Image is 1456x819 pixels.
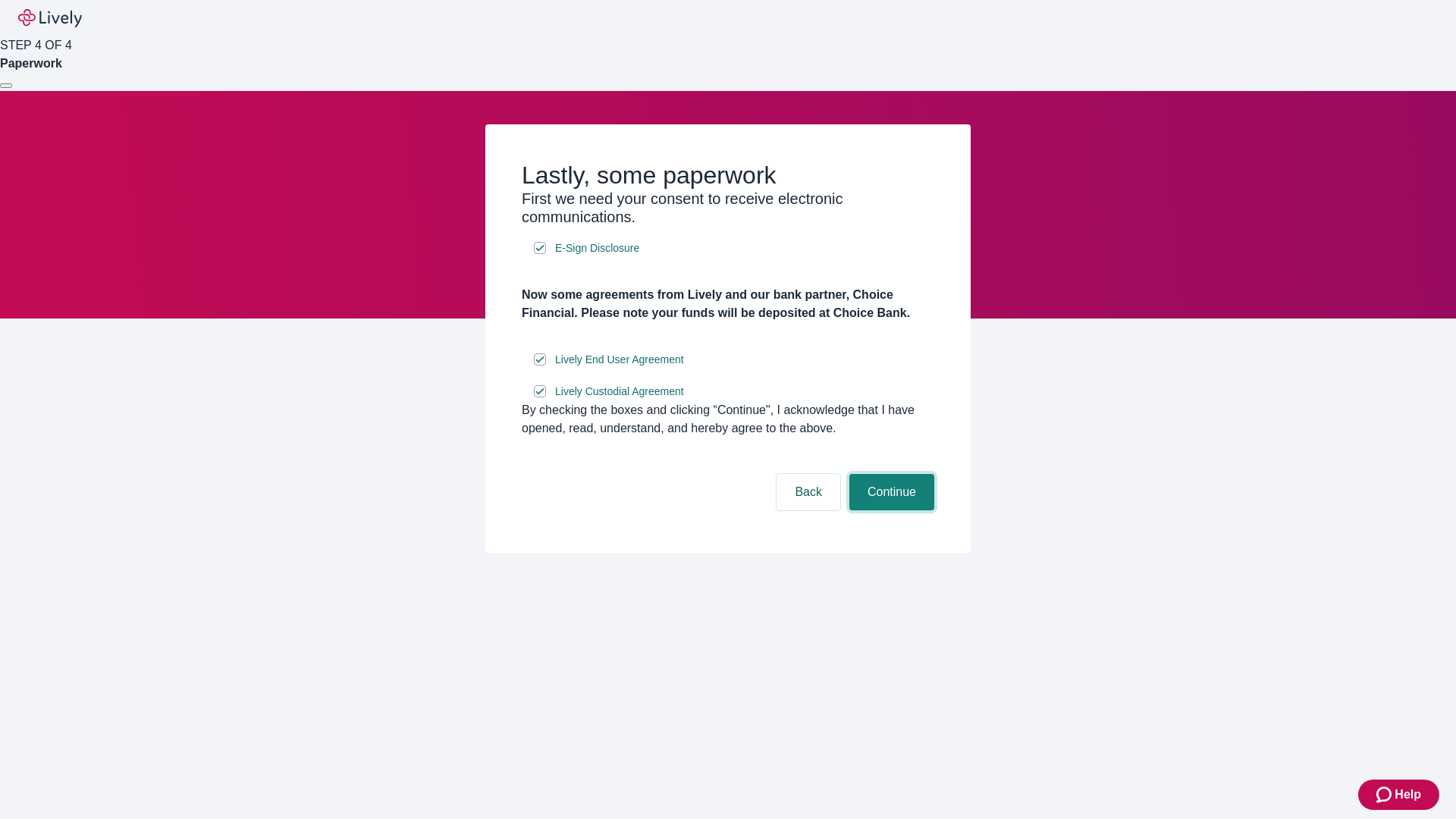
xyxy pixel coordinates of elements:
a: e-sign disclosure document [552,350,687,369]
h3: First we need your consent to receive electronic communications. [522,190,934,226]
span: Help [1395,786,1421,804]
button: Continue [849,474,934,510]
span: Lively Custodial Agreement [555,384,684,400]
a: e-sign disclosure document [552,382,687,401]
img: Lively [18,9,82,27]
button: Zendesk support iconHelp [1358,780,1439,810]
h4: Now some agreements from Lively and our bank partner, Choice Financial. Please note your funds wi... [522,286,934,322]
h2: Lastly, some paperwork [522,161,934,190]
button: Back [777,474,840,510]
a: e-sign disclosure document [552,239,642,258]
span: Lively End User Agreement [555,352,684,368]
span: E-Sign Disclosure [555,240,639,256]
div: By checking the boxes and clicking “Continue", I acknowledge that I have opened, read, understand... [522,401,934,438]
svg: Zendesk support icon [1376,786,1395,804]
